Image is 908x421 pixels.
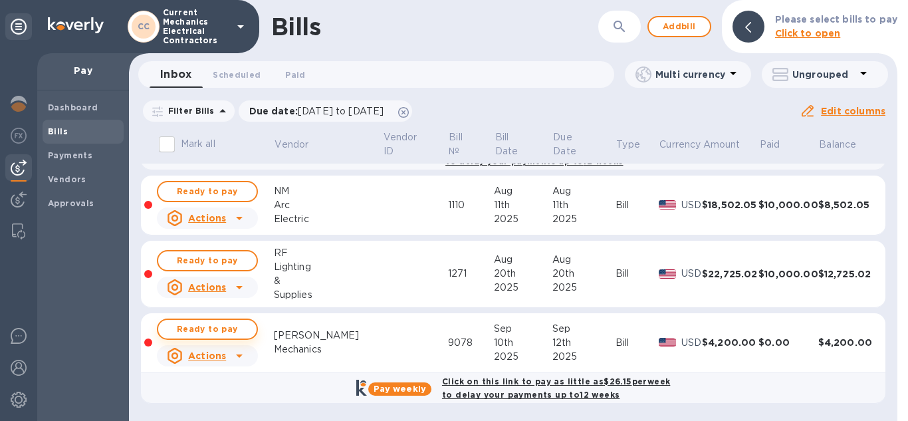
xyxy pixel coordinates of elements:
[274,212,382,226] div: Electric
[775,14,897,25] b: Please select bills to pay
[616,138,640,152] p: Type
[157,250,258,271] button: Ready to pay
[659,200,677,210] img: USD
[760,138,780,152] p: Paid
[494,350,552,364] div: 2025
[494,198,552,212] div: 11th
[169,321,246,337] span: Ready to pay
[702,267,758,281] div: $22,725.02
[494,267,552,281] div: 20th
[48,102,98,112] b: Dashboard
[285,68,305,82] span: Paid
[274,343,382,356] div: Mechanics
[760,138,798,152] span: Paid
[138,21,150,31] b: CC
[181,137,215,151] p: Mark all
[616,336,659,350] div: Bill
[298,106,384,116] span: [DATE] to [DATE]
[818,267,875,281] div: $12,725.02
[275,138,326,152] span: Vendor
[552,336,616,350] div: 12th
[274,246,382,260] div: RF
[48,17,104,33] img: Logo
[616,267,659,281] div: Bill
[48,64,118,77] p: Pay
[659,19,699,35] span: Add bill
[48,198,94,208] b: Approvals
[188,213,226,223] u: Actions
[494,212,552,226] div: 2025
[495,130,534,158] p: Bill Date
[818,198,875,211] div: $8,502.05
[274,184,382,198] div: NM
[48,174,86,184] b: Vendors
[448,198,494,212] div: 1110
[702,198,758,211] div: $18,502.05
[659,269,677,279] img: USD
[647,16,711,37] button: Addbill
[213,68,261,82] span: Scheduled
[271,13,320,41] h1: Bills
[616,138,657,152] span: Type
[494,322,552,336] div: Sep
[552,281,616,295] div: 2025
[374,384,426,394] b: Pay weekly
[163,105,215,116] p: Filter Bills
[792,68,855,81] p: Ungrouped
[758,336,818,349] div: $0.00
[494,253,552,267] div: Aug
[552,267,616,281] div: 20th
[169,253,246,269] span: Ready to pay
[274,329,382,343] div: [PERSON_NAME]
[384,130,447,158] span: Vendor ID
[274,198,382,212] div: Arc
[48,150,92,160] b: Payments
[494,336,552,350] div: 10th
[163,8,229,45] p: Current Mechanics Electrical Contractors
[775,28,841,39] b: Click to open
[552,198,616,212] div: 11th
[553,130,614,158] span: Due Date
[758,198,818,211] div: $10,000.00
[681,267,702,281] p: USD
[659,338,677,347] img: USD
[552,184,616,198] div: Aug
[616,198,659,212] div: Bill
[188,282,226,293] u: Actions
[552,350,616,364] div: 2025
[274,260,382,274] div: Lighting
[188,351,226,361] u: Actions
[442,376,670,400] b: Click on this link to pay as little as $26.15 per week to delay your payments up to 12 weeks
[494,184,552,198] div: Aug
[821,106,885,116] u: Edit columns
[703,138,758,152] span: Amount
[249,104,391,118] p: Due date :
[494,281,552,295] div: 2025
[169,184,246,200] span: Ready to pay
[448,267,494,281] div: 1271
[274,288,382,302] div: Supplies
[239,100,413,122] div: Due date:[DATE] to [DATE]
[702,336,758,349] div: $4,200.00
[448,336,494,350] div: 9078
[5,13,32,40] div: Unpin categories
[495,130,551,158] span: Bill Date
[11,128,27,144] img: Foreign exchange
[449,130,493,158] span: Bill №
[384,130,429,158] p: Vendor ID
[552,253,616,267] div: Aug
[157,319,258,340] button: Ready to pay
[659,138,701,152] p: Currency
[818,336,875,349] div: $4,200.00
[553,130,597,158] p: Due Date
[819,138,856,152] p: Balance
[819,138,873,152] span: Balance
[758,267,818,281] div: $10,000.00
[655,68,725,81] p: Multi currency
[681,198,702,212] p: USD
[552,322,616,336] div: Sep
[449,130,475,158] p: Bill №
[552,212,616,226] div: 2025
[703,138,740,152] p: Amount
